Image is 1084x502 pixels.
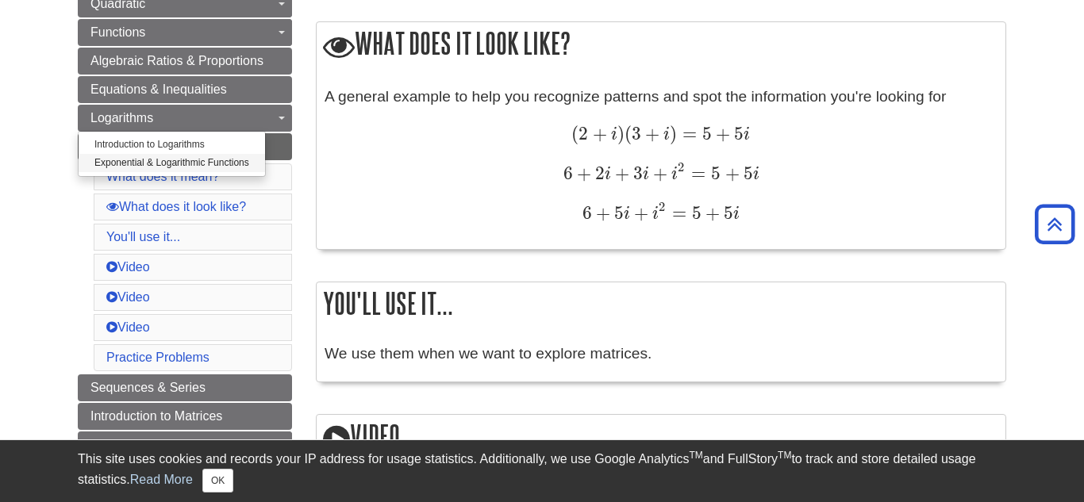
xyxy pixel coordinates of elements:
[705,163,721,184] span: 5
[671,166,678,183] span: i
[90,381,206,394] span: Sequences & Series
[677,123,697,144] span: =
[579,123,588,144] span: 2
[106,320,150,334] a: Video
[317,22,1005,67] h2: What does it look like?
[667,202,686,224] span: =
[629,163,643,184] span: 3
[720,202,733,224] span: 5
[607,126,617,144] span: i
[605,166,611,183] span: i
[106,170,219,183] a: What does it mean?
[697,123,712,144] span: 5
[686,202,702,224] span: 5
[571,123,579,144] span: (
[78,19,292,46] a: Functions
[632,123,641,144] span: 3
[325,86,998,109] p: A general example to help you recognize patterns and spot the information you're looking for
[611,163,629,184] span: +
[79,136,265,154] a: Introduction to Logarithms
[659,126,670,144] span: i
[702,202,720,224] span: +
[79,154,265,172] a: Exponential & Logarithmic Functions
[678,159,684,175] span: 2
[317,282,1005,324] h2: You'll use it...
[90,54,263,67] span: Algebraic Ratios & Proportions
[592,202,610,224] span: +
[582,202,592,224] span: 6
[78,48,292,75] a: Algebraic Ratios & Proportions
[317,415,1005,460] h2: Video
[778,450,791,461] sup: TM
[90,438,146,451] span: Geometry
[78,403,292,430] a: Introduction to Matrices
[643,166,649,183] span: i
[90,25,145,39] span: Functions
[106,260,150,274] a: Video
[686,163,705,184] span: =
[753,166,759,183] span: i
[617,123,625,144] span: )
[659,199,665,215] span: 2
[689,450,702,461] sup: TM
[712,123,730,144] span: +
[744,126,750,144] span: i
[630,202,648,224] span: +
[721,163,739,184] span: +
[652,205,659,223] span: i
[78,450,1006,492] div: This site uses cookies and records your IP address for usage statistics. Additionally, we use Goo...
[670,123,677,144] span: )
[78,431,292,458] a: Geometry
[649,163,667,184] span: +
[106,290,150,304] a: Video
[1029,213,1080,235] a: Back to Top
[130,473,193,486] a: Read More
[106,200,246,213] a: What does it look like?
[624,205,630,223] span: i
[588,123,606,144] span: +
[106,230,180,243] a: You'll use it...
[625,123,632,144] span: (
[733,205,740,223] span: i
[573,163,591,184] span: +
[90,82,227,96] span: Equations & Inequalities
[730,123,744,144] span: 5
[78,105,292,132] a: Logarithms
[90,111,153,125] span: Logarithms
[563,163,573,184] span: 6
[90,409,222,423] span: Introduction to Matrices
[202,469,233,492] button: Close
[325,343,998,366] p: We use them when we want to explore matrices.
[591,163,605,184] span: 2
[641,123,659,144] span: +
[610,202,624,224] span: 5
[740,163,753,184] span: 5
[78,374,292,401] a: Sequences & Series
[78,76,292,103] a: Equations & Inequalities
[106,351,209,364] a: Practice Problems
